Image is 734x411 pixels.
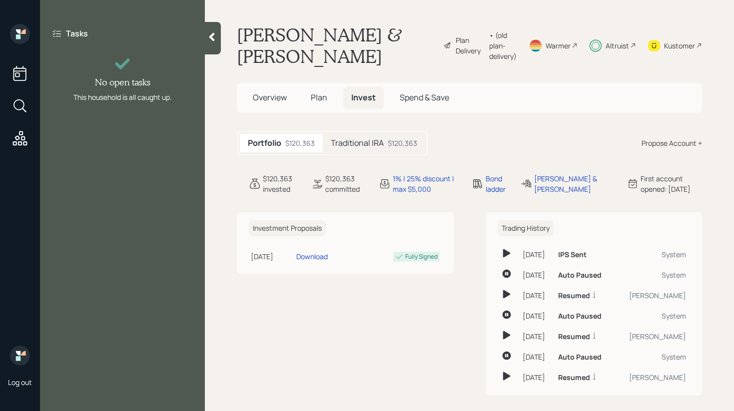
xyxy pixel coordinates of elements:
div: [PERSON_NAME] & [PERSON_NAME] [534,173,615,194]
div: Kustomer [664,40,695,51]
div: $120,363 invested [263,173,299,194]
label: Tasks [66,28,88,39]
div: [DATE] [523,372,550,383]
h4: No open tasks [95,77,150,88]
span: Overview [253,92,287,103]
h6: Resumed [558,292,590,300]
div: [PERSON_NAME] [618,372,686,383]
div: Bond ladder [486,173,508,194]
div: [DATE] [523,352,550,362]
div: System [618,249,686,260]
div: [DATE] [523,249,550,260]
h6: Resumed [558,374,590,382]
div: Download [296,251,328,262]
div: [DATE] [523,331,550,342]
div: $120,363 committed [325,173,367,194]
div: 1% | 25% discount | max $5,000 [393,173,459,194]
h6: Auto Paused [558,312,602,321]
h6: Auto Paused [558,353,602,362]
div: [DATE] [523,270,550,280]
h6: IPS Sent [558,251,587,259]
div: Propose Account + [642,138,702,148]
h6: Auto Paused [558,271,602,280]
div: [DATE] [523,290,550,301]
div: [DATE] [251,251,292,262]
span: Spend & Save [400,92,449,103]
span: Plan [311,92,327,103]
h1: [PERSON_NAME] & [PERSON_NAME] [237,24,435,67]
div: $120,363 [285,138,315,148]
div: Log out [8,378,32,387]
h5: Portfolio [248,138,281,148]
div: This household is all caught up. [73,92,172,102]
div: Fully Signed [405,252,438,261]
div: System [618,352,686,362]
div: [DATE] [523,311,550,321]
h6: Investment Proposals [249,220,326,237]
div: [PERSON_NAME] [618,331,686,342]
div: • (old plan-delivery) [489,30,517,61]
h6: Resumed [558,333,590,341]
h6: Trading History [498,220,554,237]
div: System [618,311,686,321]
div: Warmer [546,40,571,51]
div: [PERSON_NAME] [618,290,686,301]
div: Plan Delivery [456,35,484,56]
div: Altruist [606,40,629,51]
img: retirable_logo.png [10,346,30,366]
div: First account opened: [DATE] [641,173,702,194]
div: $120,363 [388,138,417,148]
span: Invest [351,92,376,103]
h5: Traditional IRA [331,138,384,148]
div: System [618,270,686,280]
